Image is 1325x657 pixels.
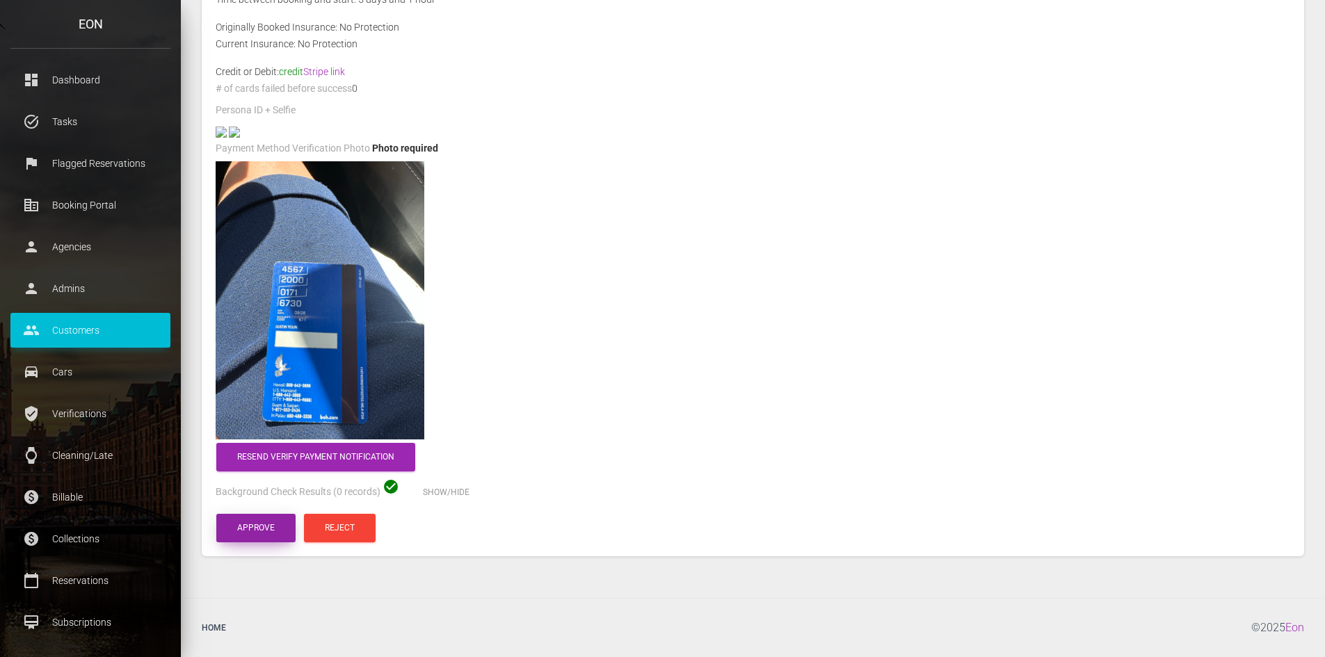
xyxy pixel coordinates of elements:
[229,127,240,138] img: 7fbaf7-legacy-shared-us-central1%2Fselfiefile%2Fimage%2F958563919%2Fshrine_processed%2F884b3daa83...
[10,438,170,473] a: watch Cleaning/Late
[10,396,170,431] a: verified_user Verifications
[21,612,160,633] p: Subscriptions
[216,514,296,542] button: Approve
[10,605,170,640] a: card_membership Subscriptions
[21,153,160,174] p: Flagged Reservations
[205,19,1301,35] div: Originally Booked Insurance: No Protection
[216,82,352,96] label: # of cards failed before success
[21,70,160,90] p: Dashboard
[10,521,170,556] a: paid Collections
[191,609,236,647] a: Home
[10,355,170,389] a: drive_eta Cars
[1285,621,1304,634] a: Eon
[21,445,160,466] p: Cleaning/Late
[216,443,415,471] button: Resend verify payment notification
[10,188,170,222] a: corporate_fare Booking Portal
[10,480,170,514] a: paid Billable
[21,320,160,341] p: Customers
[10,146,170,181] a: flag Flagged Reservations
[1251,609,1315,647] div: © 2025
[205,80,1301,102] div: 0
[303,66,345,77] a: Stripe link
[21,528,160,549] p: Collections
[21,111,160,132] p: Tasks
[304,514,376,542] button: Reject
[21,487,160,508] p: Billable
[10,563,170,598] a: calendar_today Reservations
[383,478,399,495] span: check_circle
[279,66,345,77] span: credit
[216,485,380,499] label: Background Check Results (0 records)
[10,229,170,264] a: person Agencies
[205,63,1301,80] div: Credit or Debit:
[216,104,296,117] label: Persona ID + Selfie
[216,127,227,138] img: positive-dl-front-photo.jpg
[21,236,160,257] p: Agencies
[402,478,490,507] button: Show/Hide
[21,403,160,424] p: Verifications
[216,161,424,439] img: IMG_5195.jpg
[21,278,160,299] p: Admins
[372,143,438,154] span: Photo required
[10,63,170,97] a: dashboard Dashboard
[10,313,170,348] a: people Customers
[10,271,170,306] a: person Admins
[205,35,1301,52] div: Current Insurance: No Protection
[21,195,160,216] p: Booking Portal
[10,104,170,139] a: task_alt Tasks
[21,570,160,591] p: Reservations
[216,142,370,156] label: Payment Method Verification Photo
[21,362,160,382] p: Cars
